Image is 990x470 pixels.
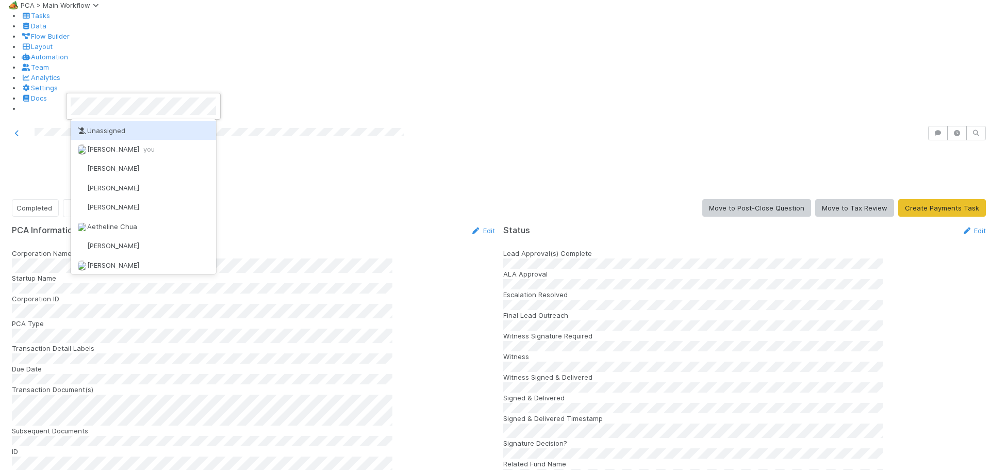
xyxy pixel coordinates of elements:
span: [PERSON_NAME] [87,145,155,153]
span: you [143,145,155,153]
img: avatar_df83acd9-d480-4d6e-a150-67f005a3ea0d.png [77,261,87,271]
span: [PERSON_NAME] [87,164,139,172]
span: Aetheline Chua [87,222,137,231]
span: [PERSON_NAME] [87,241,139,250]
span: [PERSON_NAME] [87,203,139,211]
img: avatar_55c8bf04-bdf8-4706-8388-4c62d4787457.png [77,203,87,213]
img: avatar_1d14498f-6309-4f08-8780-588779e5ce37.png [77,183,87,193]
img: avatar_103f69d0-f655-4f4f-bc28-f3abe7034599.png [77,222,87,232]
span: [PERSON_NAME] [87,184,139,192]
span: [PERSON_NAME] [87,261,139,269]
img: avatar_55a2f090-1307-4765-93b4-f04da16234ba.png [77,164,87,174]
span: Unassigned [77,126,125,135]
img: avatar_030f5503-c087-43c2-95d1-dd8963b2926c.png [77,144,87,155]
img: avatar_adb74e0e-9f86-401c-adfc-275927e58b0b.png [77,241,87,252]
